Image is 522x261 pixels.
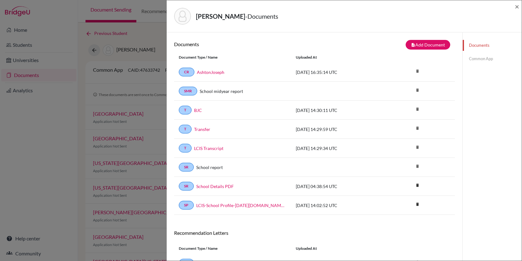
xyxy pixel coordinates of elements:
a: School report [196,164,223,171]
a: delete [413,201,422,209]
div: [DATE] 14:30:11 UTC [291,107,385,114]
div: [DATE] 16:35:14 UTC [291,69,385,75]
a: SP [179,201,194,210]
a: School midyear report [200,88,243,94]
a: T [179,144,192,152]
i: delete [413,181,422,190]
div: [DATE] 14:29:59 UTC [291,126,385,133]
i: note_add [411,43,415,47]
h6: Recommendation Letters [174,230,455,236]
a: LCIS-School Profile-[DATE][DOMAIN_NAME]_wide [196,202,286,209]
i: delete [413,162,422,171]
i: delete [413,143,422,152]
button: Close [515,3,519,10]
span: - Documents [245,12,278,20]
a: School Details PDF [196,183,234,190]
h6: Documents [174,41,315,47]
a: T [179,106,192,114]
i: delete [413,104,422,114]
a: LCIS Transcript [194,145,223,152]
i: delete [413,66,422,76]
div: Document Type / Name [174,55,291,60]
i: delete [413,85,422,95]
div: [DATE] 14:02:52 UTC [291,202,385,209]
i: delete [413,200,422,209]
a: Common App [463,53,522,64]
div: Uploaded at [291,246,385,251]
div: [DATE] 14:29:34 UTC [291,145,385,152]
a: SR [179,182,194,191]
a: Documents [463,40,522,51]
a: BJC [194,107,202,114]
a: CR [179,68,194,76]
a: SR [179,163,194,172]
span: × [515,2,519,11]
i: delete [413,123,422,133]
div: Document Type / Name [174,246,291,251]
a: T [179,125,192,133]
a: delete [413,181,422,190]
button: note_addAdd Document [406,40,450,50]
div: Uploaded at [291,55,385,60]
a: AshtonJoseph [197,69,224,75]
a: Transfer [194,126,210,133]
a: SMR [179,87,197,95]
strong: [PERSON_NAME] [196,12,245,20]
div: [DATE] 04:38:54 UTC [291,183,385,190]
